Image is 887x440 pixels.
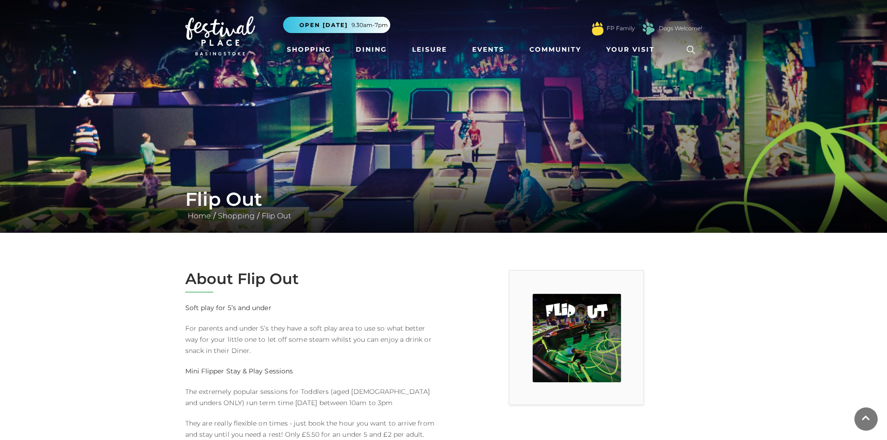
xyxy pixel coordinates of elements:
a: Leisure [408,41,451,58]
a: Events [468,41,508,58]
h2: About Flip Out [185,270,437,288]
span: Your Visit [606,45,655,54]
a: FP Family [607,24,635,33]
a: Community [526,41,585,58]
p: They are really flexible on times - just book the hour you want to arrive from and stay until you... [185,418,437,440]
span: Open [DATE] [299,21,348,29]
a: Home [185,211,213,220]
a: Dogs Welcome! [659,24,702,33]
img: Festival Place Logo [185,16,255,55]
div: / / [178,188,709,222]
a: Shopping [283,41,335,58]
button: Open [DATE] 9.30am-7pm [283,17,390,33]
a: Dining [352,41,391,58]
a: Shopping [216,211,257,220]
p: The extremely popular sessions for Toddlers (aged [DEMOGRAPHIC_DATA] and unders ONLY) run term ti... [185,386,437,408]
p: For parents and under 5’s they have a soft play area to use so what better way for your little on... [185,323,437,356]
strong: Soft play for 5’s and under [185,304,271,312]
strong: Mini Flipper Stay & Play Sessions [185,367,293,375]
a: Flip Out [259,211,293,220]
h1: Flip Out [185,188,702,210]
span: 9.30am-7pm [352,21,388,29]
a: Your Visit [603,41,663,58]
